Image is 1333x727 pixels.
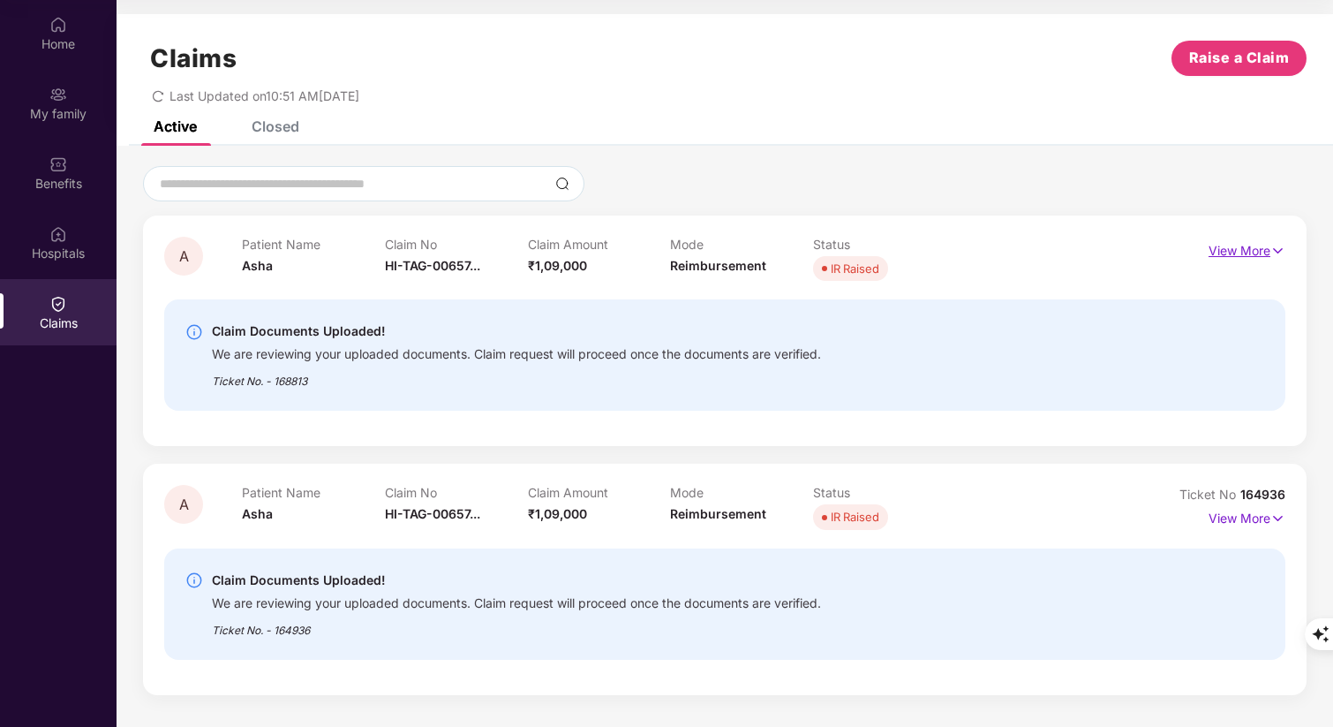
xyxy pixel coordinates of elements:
span: Last Updated on 10:51 AM[DATE] [169,88,359,103]
img: svg+xml;base64,PHN2ZyBpZD0iSG9tZSIgeG1sbnM9Imh0dHA6Ly93d3cudzMub3JnLzIwMDAvc3ZnIiB3aWR0aD0iMjAiIG... [49,16,67,34]
span: Reimbursement [670,506,766,521]
div: IR Raised [831,260,879,277]
div: Active [154,117,197,135]
div: Claim Documents Uploaded! [212,321,821,342]
p: View More [1209,504,1285,528]
p: Mode [670,237,813,252]
p: Claim No [385,485,528,500]
h1: Claims [150,43,237,73]
span: Asha [242,258,273,273]
img: svg+xml;base64,PHN2ZyB4bWxucz0iaHR0cDovL3d3dy53My5vcmcvMjAwMC9zdmciIHdpZHRoPSIxNyIgaGVpZ2h0PSIxNy... [1270,509,1285,528]
span: ₹1,09,000 [528,258,587,273]
p: Claim No [385,237,528,252]
img: svg+xml;base64,PHN2ZyBpZD0iQ2xhaW0iIHhtbG5zPSJodHRwOi8vd3d3LnczLm9yZy8yMDAwL3N2ZyIgd2lkdGg9IjIwIi... [49,295,67,313]
img: svg+xml;base64,PHN2ZyB3aWR0aD0iMjAiIGhlaWdodD0iMjAiIHZpZXdCb3g9IjAgMCAyMCAyMCIgZmlsbD0ibm9uZSIgeG... [49,86,67,103]
span: ₹1,09,000 [528,506,587,521]
p: Mode [670,485,813,500]
span: HI-TAG-00657... [385,258,480,273]
span: Asha [242,506,273,521]
div: We are reviewing your uploaded documents. Claim request will proceed once the documents are verif... [212,591,821,611]
span: HI-TAG-00657... [385,506,480,521]
span: Ticket No [1179,487,1240,502]
img: svg+xml;base64,PHN2ZyB4bWxucz0iaHR0cDovL3d3dy53My5vcmcvMjAwMC9zdmciIHdpZHRoPSIxNyIgaGVpZ2h0PSIxNy... [1270,241,1285,261]
img: svg+xml;base64,PHN2ZyBpZD0iSW5mby0yMHgyMCIgeG1sbnM9Imh0dHA6Ly93d3cudzMub3JnLzIwMDAvc3ZnIiB3aWR0aD... [185,572,203,589]
img: svg+xml;base64,PHN2ZyBpZD0iQmVuZWZpdHMiIHhtbG5zPSJodHRwOi8vd3d3LnczLm9yZy8yMDAwL3N2ZyIgd2lkdGg9Ij... [49,155,67,173]
div: We are reviewing your uploaded documents. Claim request will proceed once the documents are verif... [212,342,821,362]
div: Closed [252,117,299,135]
p: Claim Amount [528,237,671,252]
span: A [179,249,189,264]
div: IR Raised [831,508,879,526]
span: Reimbursement [670,258,766,273]
span: A [179,497,189,512]
p: Status [813,237,956,252]
span: redo [152,88,164,103]
p: Status [813,485,956,500]
div: Ticket No. - 164936 [212,611,821,639]
img: svg+xml;base64,PHN2ZyBpZD0iSG9zcGl0YWxzIiB4bWxucz0iaHR0cDovL3d3dy53My5vcmcvMjAwMC9zdmciIHdpZHRoPS... [49,225,67,243]
div: Ticket No. - 168813 [212,362,821,390]
img: svg+xml;base64,PHN2ZyBpZD0iU2VhcmNoLTMyeDMyIiB4bWxucz0iaHR0cDovL3d3dy53My5vcmcvMjAwMC9zdmciIHdpZH... [555,177,569,191]
button: Raise a Claim [1171,41,1307,76]
img: svg+xml;base64,PHN2ZyBpZD0iSW5mby0yMHgyMCIgeG1sbnM9Imh0dHA6Ly93d3cudzMub3JnLzIwMDAvc3ZnIiB3aWR0aD... [185,323,203,341]
div: Claim Documents Uploaded! [212,570,821,591]
p: Claim Amount [528,485,671,500]
p: Patient Name [242,485,385,500]
p: View More [1209,237,1285,261]
p: Patient Name [242,237,385,252]
span: 164936 [1240,487,1285,502]
span: Raise a Claim [1189,47,1290,69]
